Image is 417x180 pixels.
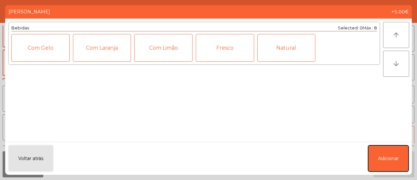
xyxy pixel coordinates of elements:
[8,8,50,15] span: [PERSON_NAME]
[134,34,193,62] div: Com Limão
[391,8,409,15] span: +5.00€
[11,25,29,31] div: Bebidas
[392,31,400,39] i: arrow_upward
[363,25,377,30] span: Máx.: 8
[73,34,131,62] div: Com Laranja
[8,145,53,172] button: Voltar atrás
[383,22,409,48] button: arrow_upward
[383,51,409,77] button: arrow_downward
[368,145,409,172] button: Adicionar
[338,25,363,30] span: Selected: 0
[257,34,316,62] div: Natural
[378,155,399,162] span: Adicionar
[196,34,254,62] div: Fresco
[11,34,70,62] div: Com Gelo
[392,60,400,68] i: arrow_downward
